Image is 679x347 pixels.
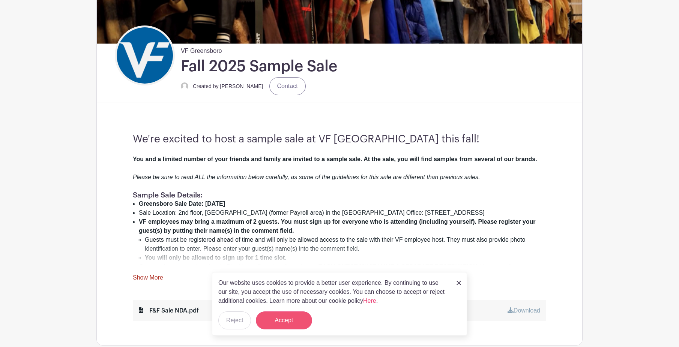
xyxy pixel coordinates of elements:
img: default-ce2991bfa6775e67f084385cd625a349d9dcbb7a52a09fb2fda1e96e2d18dcdb.png [181,82,188,90]
button: Accept [256,311,312,329]
button: Reject [218,311,251,329]
a: Show More [133,274,163,284]
small: Created by [PERSON_NAME] [193,83,263,89]
strong: You and a limited number of your friends and family are invited to a sample sale. At the sale, yo... [133,156,537,162]
a: Here [363,298,376,304]
a: Download [508,307,540,314]
strong: Greensboro Sale Date: [DATE] [139,200,225,207]
p: Our website uses cookies to provide a better user experience. By continuing to use our site, you ... [218,278,449,305]
h3: We're excited to host a sample sale at VF [GEOGRAPHIC_DATA] this fall! [133,133,546,146]
a: Contact [269,77,306,95]
div: F&F Sale NDA.pdf [139,306,199,315]
li: Sale Location: 2nd floor, [GEOGRAPHIC_DATA] (former Payroll area) in the [GEOGRAPHIC_DATA] Office... [139,208,546,217]
h1: Sample Sale Details: [133,191,546,199]
li: Guests who are not signed up in PlanHero will not be allowed entry. . You can edit your guests li... [139,262,546,280]
strong: VF employees may bring a maximum of 2 guests. You must sign up for everyone who is attending (inc... [139,218,535,234]
li: Guests must be registered ahead of time and will only be allowed access to the sale with their VF... [145,235,546,253]
strong: You will only be allowed to sign up for 1 time slot [145,254,285,261]
img: VF_Icon_FullColor_CMYK-small.png [117,27,173,84]
li: . [145,253,546,262]
span: VF Greensboro [181,43,222,55]
strong: EACH GUEST MUST HAVE A SEPARATE RESERVATION [318,263,477,270]
h1: Fall 2025 Sample Sale [181,57,337,76]
img: close_button-5f87c8562297e5c2d7936805f587ecaba9071eb48480494691a3f1689db116b3.svg [457,281,461,285]
em: Please be sure to read ALL the information below carefully, as some of the guidelines for this sa... [133,174,480,180]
